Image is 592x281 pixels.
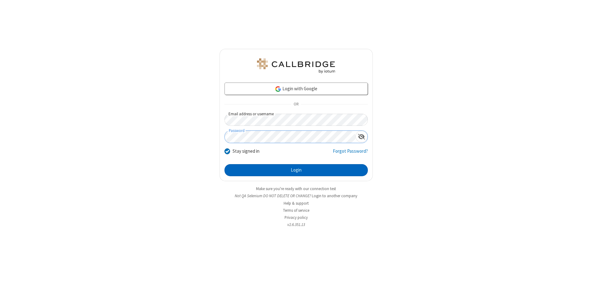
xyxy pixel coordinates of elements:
a: Make sure you're ready with our connection test [256,186,336,191]
img: QA Selenium DO NOT DELETE OR CHANGE [256,58,336,73]
a: Terms of service [283,208,309,213]
li: v2.6.351.13 [220,222,373,228]
input: Password [225,131,355,143]
a: Help & support [284,201,309,206]
input: Email address or username [224,114,368,126]
a: Login with Google [224,83,368,95]
li: Not QA Selenium DO NOT DELETE OR CHANGE? [220,193,373,199]
span: OR [291,100,301,109]
label: Stay signed in [233,148,259,155]
img: google-icon.png [275,86,281,92]
button: Login [224,164,368,177]
div: Show password [355,131,368,142]
button: Login to another company [312,193,357,199]
a: Forgot Password? [333,148,368,160]
a: Privacy policy [285,215,308,220]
